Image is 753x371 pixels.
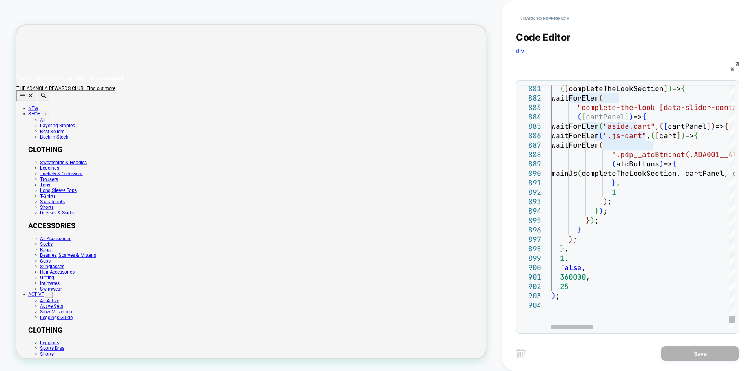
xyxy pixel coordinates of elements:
h2: CLOTHING [16,161,626,172]
a: Intimates [31,340,57,348]
span: => [633,112,642,121]
span: , [564,254,569,263]
span: { [694,131,698,140]
span: ; [556,291,560,300]
span: waitForElem [551,93,599,102]
a: Layering Staples [31,130,78,138]
div: 886 [520,131,541,141]
div: 896 [520,225,541,235]
a: SHOP [16,115,32,122]
a: Gifting [31,333,50,340]
span: , [564,244,569,253]
span: ) [551,291,556,300]
div: 901 [520,272,541,282]
span: mainJs [551,169,577,178]
span: ( [599,141,603,150]
a: ACTIVE [16,355,36,363]
span: ) [668,84,672,93]
a: Leggings [31,187,57,194]
span: ; [607,197,612,206]
img: delete [516,349,526,358]
a: Tops [31,209,45,217]
span: ) [590,216,595,225]
a: Hair Accessories [31,325,77,333]
span: 1 [560,254,564,263]
a: All Active [31,364,57,371]
a: Caps [31,311,45,318]
div: 882 [520,93,541,103]
div: 904 [520,301,541,310]
a: Sweatshirts & Hoodies [31,179,94,187]
div: 894 [520,207,541,216]
a: Shorts [31,239,49,247]
div: 897 [520,235,541,244]
span: cartPanel [668,122,707,131]
a: All Accessories [31,281,73,288]
a: Bags [31,296,45,303]
span: waitForElem [551,131,599,140]
div: 893 [520,197,541,207]
span: ) [599,207,603,216]
span: ( [612,159,616,168]
span: { [724,122,728,131]
span: ( [599,131,603,140]
span: waitForElem [551,141,599,150]
span: } [595,207,599,216]
span: ".js-cart" [603,131,646,140]
span: false [560,263,582,272]
span: } [612,178,616,187]
span: [ [664,122,668,131]
a: All [31,123,38,130]
span: , [655,122,659,131]
span: [ [655,131,659,140]
span: cartPanel [586,112,625,121]
a: Trousers [31,202,55,209]
span: { [642,112,646,121]
span: } [560,244,564,253]
span: "aside.cart" [603,122,655,131]
div: 885 [520,122,541,131]
span: ; [595,216,599,225]
div: 889 [520,159,541,169]
a: Best Sellers [31,138,64,145]
span: 1 [612,188,616,197]
div: 881 [520,84,541,93]
div: 903 [520,291,541,301]
span: => [664,159,672,168]
span: [ [564,84,569,93]
a: Socks [31,288,48,296]
div: 900 [520,263,541,272]
a: Sunglasses [31,318,64,325]
span: ( [599,122,603,131]
div: 898 [520,244,541,254]
div: 891 [520,178,541,188]
span: ( [577,112,582,121]
a: NEW [16,107,29,115]
span: ) [629,112,633,121]
span: ] [677,131,681,140]
span: => [672,84,681,93]
img: fullscreen [731,62,739,71]
span: ] [707,122,711,131]
div: 884 [520,112,541,122]
span: , [616,178,620,187]
span: ( [560,84,564,93]
button: < Back to experience [516,12,573,25]
span: ] [625,112,629,121]
span: ) [681,131,685,140]
div: 892 [520,188,541,197]
div: 902 [520,282,541,291]
span: => [685,131,694,140]
span: } [577,225,582,234]
button: Save [661,346,739,361]
a: Swimwear [31,348,60,355]
span: 360000 [560,272,586,281]
span: ( [599,93,603,102]
span: { [681,84,685,93]
span: cart [659,131,677,140]
span: ] [664,84,668,93]
a: Dresses & Skirts [31,247,76,254]
span: Code Editor [516,31,571,43]
span: , [586,272,590,281]
a: T-Shirts [31,224,52,232]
